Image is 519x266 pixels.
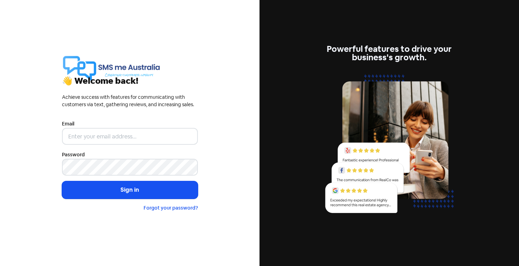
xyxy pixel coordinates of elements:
label: Email [62,120,74,128]
label: Password [62,151,85,158]
div: Powerful features to drive your business's growth. [321,45,457,62]
div: Achieve success with features for communicating with customers via text, gathering reviews, and i... [62,94,198,108]
a: Forgot your password? [144,205,198,211]
img: reviews [321,70,457,221]
button: Sign in [62,181,198,199]
input: Enter your email address... [62,128,198,145]
div: 👋 Welcome back! [62,77,198,85]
